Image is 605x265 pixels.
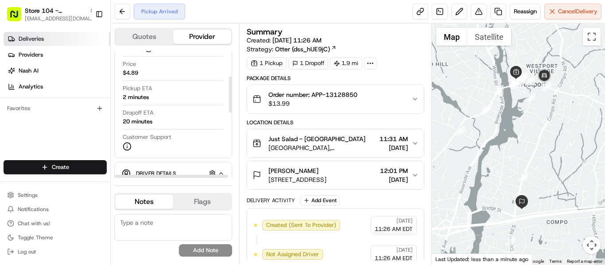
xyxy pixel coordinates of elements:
[123,109,154,117] span: Dropoff ETA
[558,8,597,15] span: Cancel Delivery
[9,9,27,27] img: Nash
[18,206,49,213] span: Notifications
[481,104,490,114] div: 24
[88,200,107,206] span: Pylon
[123,133,171,141] span: Customer Support
[510,4,541,19] button: Reassign
[136,170,176,177] span: Driver Details
[549,259,562,264] a: Terms
[525,75,535,84] div: 10
[247,36,322,45] span: Created:
[4,246,107,258] button: Log out
[9,84,25,100] img: 1736555255976-a54dd68f-1ca7-489b-9aae-adbdc363a1c4
[541,81,551,91] div: 29
[9,115,57,122] div: Past conversations
[123,118,152,126] div: 20 minutes
[268,134,365,143] span: Just Salad - [GEOGRAPHIC_DATA]
[4,160,107,174] button: Create
[137,113,161,124] button: See all
[18,192,38,199] span: Settings
[567,259,602,264] a: Report a map error
[508,73,518,82] div: 11
[583,236,601,254] button: Map camera controls
[9,129,23,143] img: Klarizel Pensader
[66,161,70,168] span: •
[396,246,413,253] span: [DATE]
[247,28,283,36] h3: Summary
[19,51,43,59] span: Providers
[268,175,326,184] span: [STREET_ADDRESS]
[505,236,515,246] div: 14
[300,195,340,206] button: Add Event
[18,234,53,241] span: Toggle Theme
[288,57,328,69] div: 1 Dropoff
[4,189,107,201] button: Settings
[509,78,519,88] div: 8
[380,175,408,184] span: [DATE]
[122,166,225,181] button: Driver Details
[71,161,89,168] span: [DATE]
[434,253,463,265] a: Open this area in Google Maps (opens a new window)
[268,166,318,175] span: [PERSON_NAME]
[18,220,50,227] span: Chat with us!
[509,77,519,87] div: 26
[4,64,110,78] a: Nash AI
[52,163,69,171] span: Create
[4,32,110,46] a: Deliveries
[455,126,465,135] div: 23
[115,195,173,209] button: Notes
[62,199,107,206] a: Powered byPylon
[9,153,23,167] img: Regen Pajulas
[467,28,511,46] button: Show satellite imagery
[375,254,413,262] span: 11:26 AM EDT
[27,137,73,144] span: Klarizel Pensader
[525,76,535,85] div: 12
[268,143,376,152] span: [GEOGRAPHIC_DATA], [STREET_ADDRESS]
[514,73,524,83] div: 7
[19,83,43,91] span: Analytics
[25,6,86,15] span: Store 104 - [GEOGRAPHIC_DATA] (Just Salad)
[40,93,122,100] div: We're available if you need us!
[75,137,78,144] span: •
[432,253,532,265] div: Last Updated: less than a minute ago
[25,15,96,22] button: [EMAIL_ADDRESS][DOMAIN_NAME]
[5,194,71,210] a: 📗Knowledge Base
[272,36,322,44] span: [DATE] 11:26 AM
[583,28,601,46] button: Toggle fullscreen view
[4,231,107,244] button: Toggle Theme
[526,92,535,102] div: 16
[18,161,25,169] img: 1736555255976-a54dd68f-1ca7-489b-9aae-adbdc363a1c4
[380,143,408,152] span: [DATE]
[247,57,287,69] div: 1 Pickup
[247,197,295,204] div: Delivery Activity
[247,85,424,113] button: Order number: APP-13128850$13.99
[19,35,44,43] span: Deliveries
[275,45,337,54] a: Otter (dss_hUE9jC)
[266,221,336,229] span: Created (Sent To Provider)
[19,84,35,100] img: 1724597045416-56b7ee45-8013-43a0-a6f9-03cb97ddad50
[4,80,110,94] a: Analytics
[71,194,146,210] a: 💻API Documentation
[123,93,149,101] div: 2 minutes
[436,28,467,46] button: Show street map
[380,166,408,175] span: 12:01 PM
[23,57,146,66] input: Clear
[494,85,504,95] div: 25
[4,203,107,215] button: Notifications
[115,30,173,44] button: Quotes
[266,250,319,258] span: Not Assigned Driver
[151,87,161,98] button: Start new chat
[330,57,362,69] div: 1.9 mi
[247,129,424,157] button: Just Salad - [GEOGRAPHIC_DATA][GEOGRAPHIC_DATA], [STREET_ADDRESS]11:31 AM[DATE]
[268,99,357,108] span: $13.99
[247,75,424,82] div: Package Details
[123,69,138,77] span: $4.89
[434,253,463,265] img: Google
[18,248,36,255] span: Log out
[123,60,136,68] span: Price
[9,35,161,50] p: Welcome 👋
[380,134,408,143] span: 11:31 AM
[247,45,337,54] div: Strategy:
[173,30,231,44] button: Provider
